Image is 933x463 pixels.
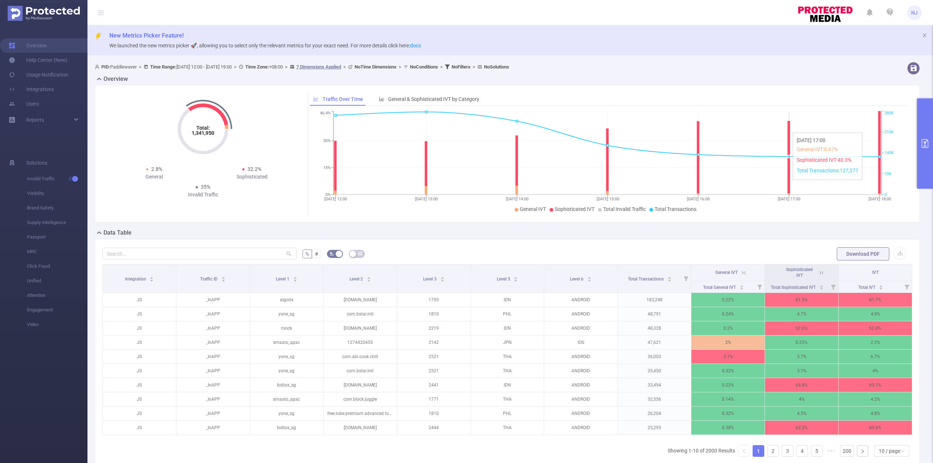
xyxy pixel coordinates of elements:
i: icon: caret-down [150,279,154,281]
li: 5 [811,445,823,457]
div: Sophisticated [203,173,301,181]
span: 32.2% [247,166,261,172]
span: Brand Safety [27,201,87,215]
p: 0.38% [691,421,765,435]
li: Showing 1-10 of 2000 Results [668,445,735,457]
i: icon: caret-up [668,276,672,278]
p: 65.1% [839,378,912,392]
i: Filter menu [754,281,765,293]
a: 2 [768,446,778,456]
p: _InAPP [176,293,250,307]
i: icon: caret-up [819,284,823,286]
p: 35,450 [618,364,691,378]
i: icon: caret-up [879,284,883,286]
p: JS [103,378,176,392]
p: 0.22% [691,378,765,392]
i: Filter menu [828,281,838,293]
p: 3.1% [691,350,765,364]
p: 32,556 [618,392,691,406]
p: _InAPP [176,350,250,364]
p: 33,494 [618,378,691,392]
i: icon: caret-down [367,279,371,281]
span: % [305,251,309,257]
span: Traffic ID [200,276,219,282]
div: Sort [667,276,672,280]
tspan: 15% [323,165,331,170]
i: icon: caret-up [514,276,518,278]
p: 4.7% [765,307,838,321]
p: 0.24% [691,307,765,321]
tspan: 30% [323,138,331,143]
button: Download PDF [837,247,889,260]
b: Time Zone: [245,64,269,70]
p: bidtox_sg [250,421,323,435]
div: Sort [514,276,518,280]
p: ANDROID [544,350,617,364]
tspan: 0% [325,192,331,197]
li: Next 5 Pages [825,445,837,457]
a: docs [410,43,421,48]
p: 2% [691,336,765,349]
b: No Filters [452,64,471,70]
span: Total Transactions [655,206,696,212]
p: 6.7% [839,350,912,364]
p: smaato_apac [250,392,323,406]
span: Level 6 [570,276,585,282]
p: 1274420455 [324,336,397,349]
p: com.bstar.intl [324,364,397,378]
div: Sort [293,276,297,280]
p: [DOMAIN_NAME] [324,378,397,392]
p: 1810 [397,407,471,420]
tspan: Total: [196,125,210,131]
p: THA [471,364,544,378]
h2: Overview [104,75,128,83]
span: Video [27,317,87,332]
span: Attention [27,288,87,303]
b: No Time Dimensions [355,64,397,70]
p: 62.6% [765,321,838,335]
i: icon: caret-up [293,276,297,278]
p: 4.8% [839,407,912,420]
span: Traffic Over Time [323,96,363,102]
p: 61.7% [839,293,912,307]
span: NJ [911,5,918,20]
i: Filter menu [681,264,691,293]
img: Protected Media [8,6,80,21]
span: General IVT [715,270,738,275]
span: Invalid Traffic [27,172,87,186]
p: _InAPP [176,336,250,349]
h2: Data Table [104,228,132,237]
p: 1795 [397,293,471,307]
p: 4.5% [765,407,838,420]
div: Sort [879,284,883,289]
p: THA [471,421,544,435]
i: icon: caret-up [367,276,371,278]
p: 2219 [397,321,471,335]
p: 0.32% [691,364,765,378]
p: 3.7% [765,350,838,364]
span: Sophisticated IVT [786,267,813,278]
p: 183,248 [618,293,691,307]
i: icon: caret-down [740,287,744,289]
p: 2444 [397,421,471,435]
tspan: 70K [885,172,891,176]
p: PHL [471,307,544,321]
span: Passport [27,230,87,244]
i: icon: caret-up [740,284,744,286]
p: ANDROID [544,364,617,378]
i: icon: table [358,251,362,256]
a: 3 [782,446,793,456]
i: icon: caret-down [514,279,518,281]
span: > [137,64,144,70]
p: 0.2% [691,321,765,335]
li: Previous Page [738,445,750,457]
tspan: [DATE] 18:00 [868,197,891,201]
tspan: 46.4% [320,111,331,116]
p: 61.5% [765,293,838,307]
tspan: [DATE] 17:00 [778,197,800,201]
p: JS [103,392,176,406]
div: Sort [149,276,154,280]
tspan: [DATE] 13:00 [415,197,437,201]
p: 4.2% [839,392,912,406]
span: > [471,64,477,70]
